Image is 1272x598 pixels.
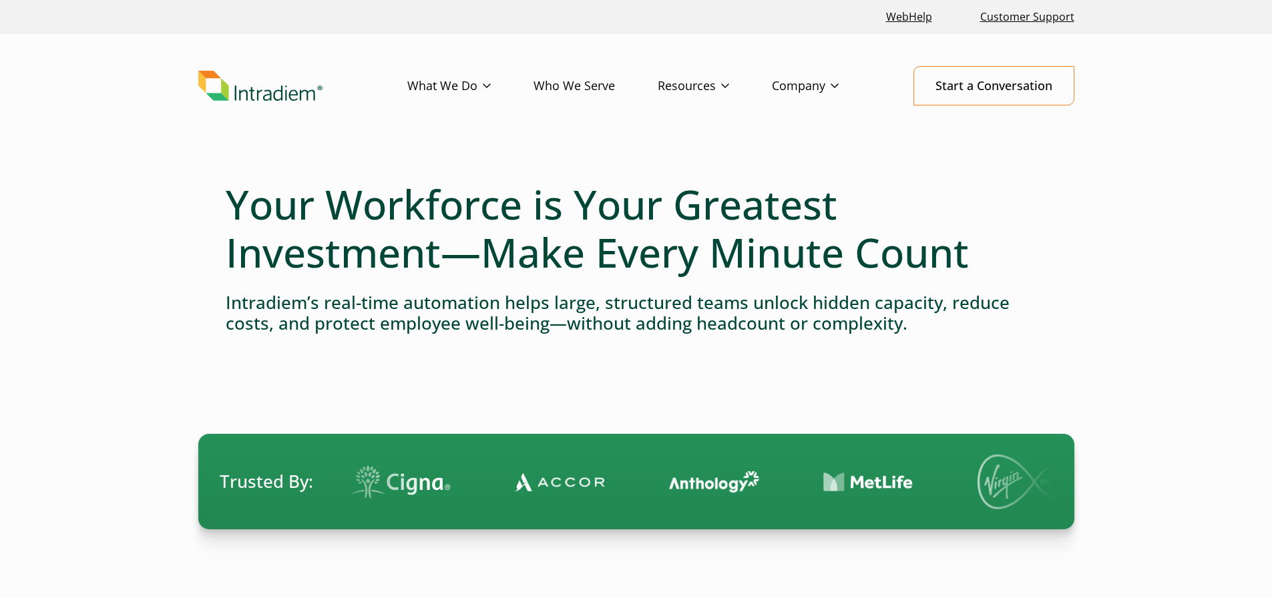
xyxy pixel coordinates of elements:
img: Intradiem [198,71,323,101]
a: Resources [658,67,772,105]
img: Contact Center Automation Accor Logo [509,472,599,492]
span: Trusted By: [220,469,313,494]
h1: Your Workforce is Your Greatest Investment—Make Every Minute Count [226,180,1047,276]
a: Link opens in a new window [881,3,937,31]
a: Who We Serve [534,67,658,105]
a: Customer Support [975,3,1080,31]
a: Start a Conversation [913,66,1074,105]
a: What We Do [407,67,534,105]
a: Link to homepage of Intradiem [198,71,407,101]
h4: Intradiem’s real-time automation helps large, structured teams unlock hidden capacity, reduce cos... [226,292,1047,334]
img: Virgin Media logo. [972,455,1065,509]
a: Company [772,67,881,105]
img: Contact Center Automation MetLife Logo [817,472,907,493]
